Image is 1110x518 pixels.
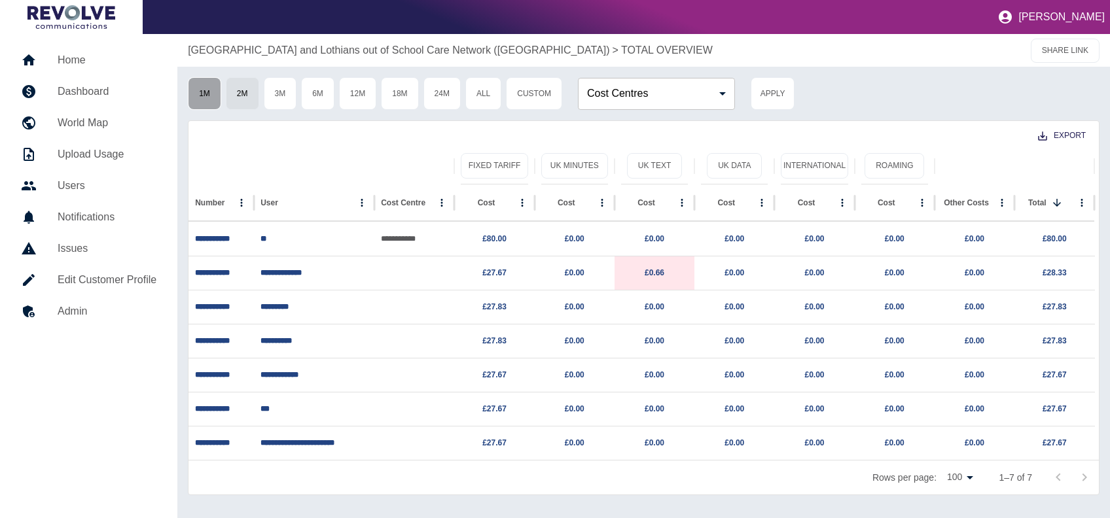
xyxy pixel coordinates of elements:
[885,438,904,447] a: £0.00
[423,77,461,110] button: 24M
[188,43,609,58] a: [GEOGRAPHIC_DATA] and Lothians out of School Care Network ([GEOGRAPHIC_DATA])
[188,77,221,110] button: 1M
[482,268,507,277] a: £27.67
[27,5,115,29] img: Logo
[10,233,167,264] a: Issues
[10,170,167,201] a: Users
[1031,39,1100,63] button: SHARE LINK
[353,194,371,212] button: User column menu
[804,268,824,277] a: £0.00
[833,194,851,212] button: Cost column menu
[10,296,167,327] a: Admin
[885,234,904,243] a: £0.00
[482,404,507,413] a: £27.67
[725,234,744,243] a: £0.00
[58,241,156,256] h5: Issues
[226,77,259,110] button: 2M
[804,370,824,379] a: £0.00
[1048,194,1066,212] button: Sort
[965,268,984,277] a: £0.00
[753,194,771,212] button: Cost column menu
[232,194,251,212] button: Number column menu
[465,77,501,110] button: All
[637,198,655,207] div: Cost
[482,370,507,379] a: £27.67
[751,77,795,110] button: Apply
[1043,302,1067,311] a: £27.83
[482,302,507,311] a: £27.83
[804,404,824,413] a: £0.00
[433,194,451,212] button: Cost Centre column menu
[10,139,167,170] a: Upload Usage
[781,153,848,179] button: International
[513,194,531,212] button: Cost column menu
[613,43,618,58] p: >
[58,52,156,68] h5: Home
[482,438,507,447] a: £27.67
[885,404,904,413] a: £0.00
[565,438,584,447] a: £0.00
[804,302,824,311] a: £0.00
[944,198,989,207] div: Other Costs
[10,201,167,233] a: Notifications
[565,336,584,345] a: £0.00
[506,77,562,110] button: Custom
[725,438,744,447] a: £0.00
[621,43,713,58] a: TOTAL OVERVIEW
[725,302,744,311] a: £0.00
[10,264,167,296] a: Edit Customer Profile
[593,194,611,212] button: Cost column menu
[645,336,664,345] a: £0.00
[645,268,664,277] a: £0.66
[645,302,664,311] a: £0.00
[1018,11,1105,23] p: [PERSON_NAME]
[645,404,664,413] a: £0.00
[725,268,744,277] a: £0.00
[999,471,1032,484] p: 1–7 of 7
[865,153,924,179] button: Roaming
[965,438,984,447] a: £0.00
[872,471,937,484] p: Rows per page:
[725,370,744,379] a: £0.00
[58,147,156,162] h5: Upload Usage
[1028,198,1047,207] div: Total
[478,198,495,207] div: Cost
[195,198,224,207] div: Number
[645,438,664,447] a: £0.00
[339,77,376,110] button: 12M
[804,234,824,243] a: £0.00
[264,77,297,110] button: 3M
[673,194,691,212] button: Cost column menu
[381,77,418,110] button: 18M
[1043,336,1067,345] a: £27.83
[798,198,815,207] div: Cost
[725,336,744,345] a: £0.00
[260,198,278,207] div: User
[10,44,167,76] a: Home
[301,77,334,110] button: 6M
[804,438,824,447] a: £0.00
[965,234,984,243] a: £0.00
[541,153,608,179] button: UK Minutes
[993,194,1011,212] button: Other Costs column menu
[942,468,978,487] div: 100
[482,336,507,345] a: £27.83
[1043,234,1067,243] a: £80.00
[878,198,895,207] div: Cost
[10,76,167,107] a: Dashboard
[565,404,584,413] a: £0.00
[885,268,904,277] a: £0.00
[565,234,584,243] a: £0.00
[913,194,931,212] button: Cost column menu
[558,198,575,207] div: Cost
[885,336,904,345] a: £0.00
[965,302,984,311] a: £0.00
[461,153,528,179] button: Fixed Tariff
[58,115,156,131] h5: World Map
[482,234,507,243] a: £80.00
[645,370,664,379] a: £0.00
[645,234,664,243] a: £0.00
[992,4,1110,30] button: [PERSON_NAME]
[1043,404,1067,413] a: £27.67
